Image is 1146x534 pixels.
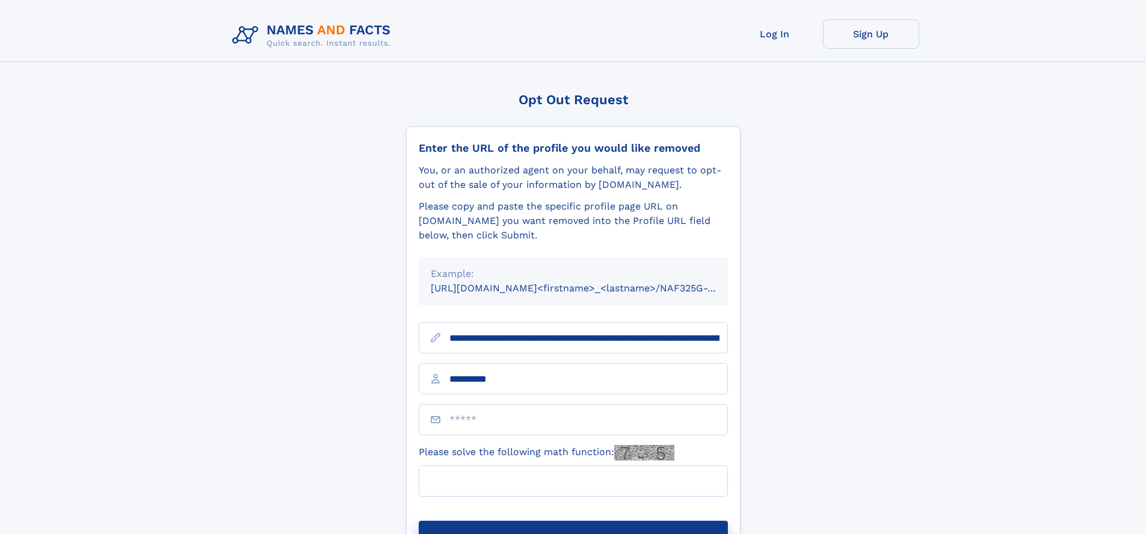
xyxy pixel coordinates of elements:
div: Please copy and paste the specific profile page URL on [DOMAIN_NAME] you want removed into the Pr... [419,199,728,243]
div: Example: [431,267,716,281]
a: Log In [727,19,823,49]
a: Sign Up [823,19,919,49]
div: You, or an authorized agent on your behalf, may request to opt-out of the sale of your informatio... [419,163,728,192]
div: Enter the URL of the profile you would like removed [419,141,728,155]
label: Please solve the following math function: [419,445,674,461]
img: Logo Names and Facts [227,19,401,52]
small: [URL][DOMAIN_NAME]<firstname>_<lastname>/NAF325G-xxxxxxxx [431,282,751,294]
div: Opt Out Request [406,92,741,107]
